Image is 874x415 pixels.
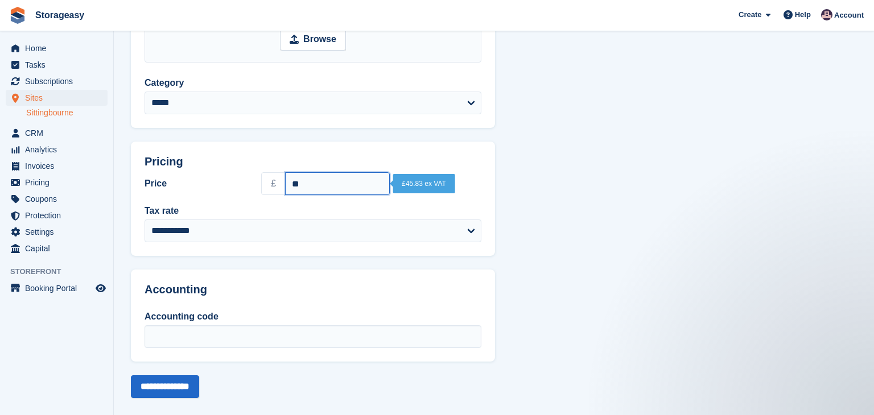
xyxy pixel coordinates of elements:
[25,240,93,256] span: Capital
[9,7,26,24] img: stora-icon-8386f47178a22dfd0bd8f6a31ec36ba5ce8667c1dd55bd0f319d3a0aa187defe.svg
[145,155,183,168] span: Pricing
[6,191,108,207] a: menu
[145,76,481,90] label: Category
[10,266,113,277] span: Storefront
[145,204,481,218] label: Tax rate
[6,142,108,157] a: menu
[25,40,93,56] span: Home
[834,10,864,21] span: Account
[6,158,108,174] a: menu
[25,224,93,240] span: Settings
[6,280,108,296] a: menu
[25,125,93,141] span: CRM
[25,208,93,223] span: Protection
[6,40,108,56] a: menu
[6,208,108,223] a: menu
[145,177,248,190] label: Price
[25,90,93,106] span: Sites
[94,281,108,295] a: Preview store
[25,175,93,190] span: Pricing
[6,57,108,73] a: menu
[795,9,811,20] span: Help
[25,191,93,207] span: Coupons
[25,73,93,89] span: Subscriptions
[145,310,481,323] label: Accounting code
[6,175,108,190] a: menu
[821,9,832,20] img: James Stewart
[6,125,108,141] a: menu
[25,57,93,73] span: Tasks
[303,32,336,46] strong: Browse
[6,73,108,89] a: menu
[6,90,108,106] a: menu
[6,240,108,256] a: menu
[25,142,93,157] span: Analytics
[25,158,93,174] span: Invoices
[25,280,93,296] span: Booking Portal
[739,9,761,20] span: Create
[6,224,108,240] a: menu
[26,107,108,118] a: Sittingbourne
[145,283,481,296] h2: Accounting
[31,6,89,24] a: Storageasy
